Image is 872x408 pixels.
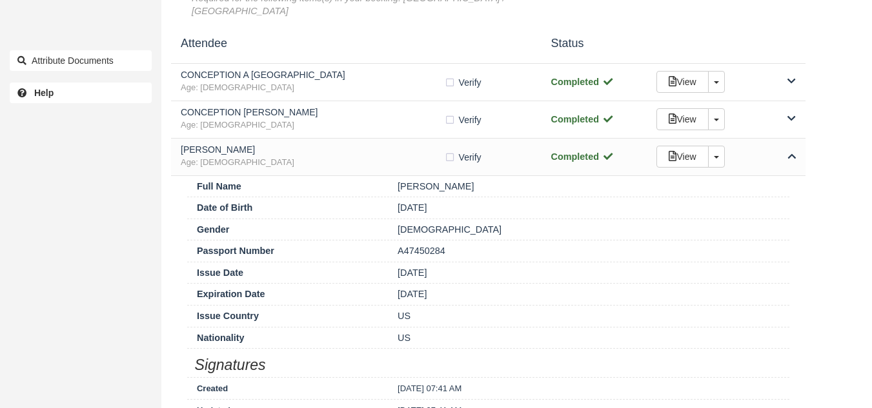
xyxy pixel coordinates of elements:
[181,70,444,80] h5: CONCEPTION A [GEOGRAPHIC_DATA]
[187,266,388,280] div: Issue Date
[459,113,482,126] span: Verify
[388,244,789,258] div: A47450284
[187,244,388,258] div: Passport Number
[656,71,708,93] a: View
[187,223,388,237] div: Gender
[398,384,461,393] small: [DATE] 07:41 AM
[388,331,789,345] div: US
[388,309,789,323] div: US
[181,119,444,131] span: Age: [DEMOGRAPHIC_DATA]
[171,37,542,50] h4: Attendee
[187,201,388,215] div: Date of Birth
[197,384,228,393] small: Created
[34,88,54,98] b: Help
[459,151,482,164] span: Verify
[551,77,614,87] strong: Completed
[181,82,444,94] span: Age: [DEMOGRAPHIC_DATA]
[459,76,482,89] span: Verify
[10,83,152,103] a: Help
[187,287,388,301] div: Expiration Date
[656,146,708,168] a: View
[388,223,789,237] div: [DEMOGRAPHIC_DATA]
[187,331,388,345] div: Nationality
[388,266,789,280] div: [DATE]
[388,201,789,215] div: [DATE]
[181,145,444,155] h5: [PERSON_NAME]
[551,151,614,162] strong: Completed
[181,157,444,169] span: Age: [DEMOGRAPHIC_DATA]
[388,180,789,193] div: [PERSON_NAME]
[388,287,789,301] div: [DATE]
[542,37,647,50] h4: Status
[187,180,388,193] div: Full Name
[551,114,614,124] strong: Completed
[10,50,152,71] button: Attribute Documents
[187,353,789,373] h2: Signatures
[187,309,388,323] div: Issue Country
[656,108,708,130] a: View
[181,108,444,117] h5: CONCEPTION [PERSON_NAME]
